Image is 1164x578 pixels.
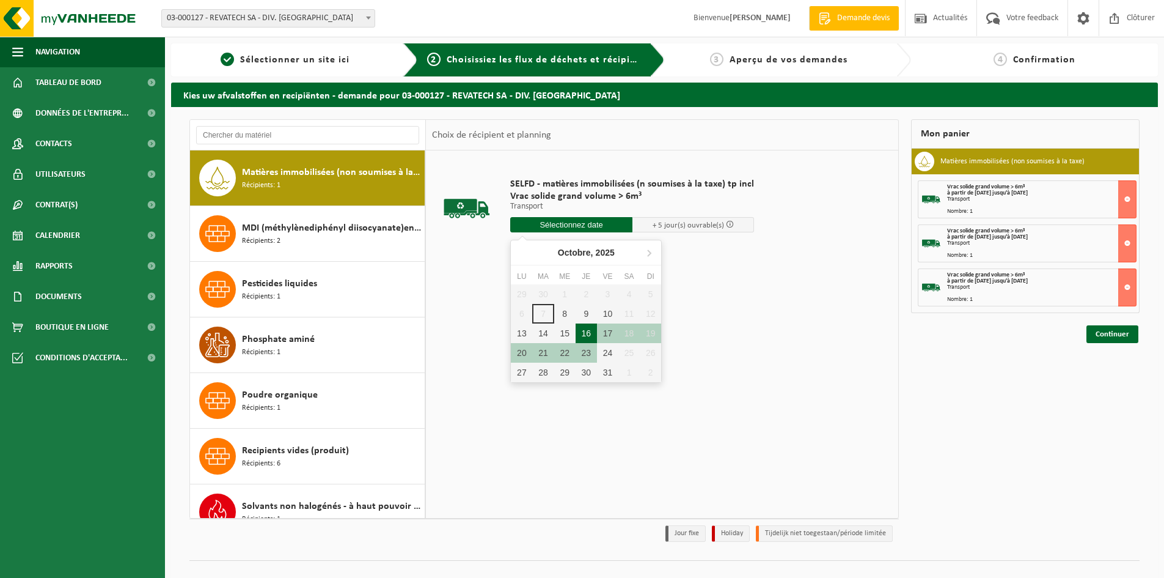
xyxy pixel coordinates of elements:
[756,525,893,542] li: Tijdelijk niet toegestaan/période limitée
[947,190,1028,196] strong: à partir de [DATE] jusqu'à [DATE]
[190,484,425,540] button: Solvants non halogénés - à haut pouvoir calorifique en IBC Récipients: 1
[947,183,1025,190] span: Vrac solide grand volume > 6m³
[242,514,280,525] span: Récipients: 1
[510,217,632,232] input: Sélectionnez date
[447,55,650,65] span: Choisissiez les flux de déchets et récipients
[532,270,554,283] div: Ma
[653,221,724,229] span: + 5 jour(s) ouvrable(s)
[190,150,425,206] button: Matières immobilisées (non soumises à la taxe) Récipients: 1
[947,209,1136,215] div: Nombre: 1
[947,240,1136,246] div: Transport
[553,243,620,262] div: Octobre,
[242,402,280,414] span: Récipients: 1
[1013,55,1075,65] span: Confirmation
[597,363,618,382] div: 31
[426,120,557,150] div: Choix de récipient et planning
[221,53,234,66] span: 1
[35,67,101,98] span: Tableau de bord
[242,332,315,347] span: Phosphate aminé
[427,53,441,66] span: 2
[947,234,1028,240] strong: à partir de [DATE] jusqu'à [DATE]
[597,324,618,343] div: 17
[947,278,1028,284] strong: à partir de [DATE] jusqu'à [DATE]
[511,363,532,382] div: 27
[834,12,893,24] span: Demande devis
[947,228,1025,234] span: Vrac solide grand volume > 6m³
[242,499,422,514] span: Solvants non halogénés - à haut pouvoir calorifique en IBC
[994,53,1007,66] span: 4
[640,270,661,283] div: Di
[947,253,1136,259] div: Nombre: 1
[242,276,317,291] span: Pesticides liquides
[35,281,82,312] span: Documents
[35,98,129,128] span: Données de l'entrepr...
[940,152,1085,171] h3: Matières immobilisées (non soumises à la taxe)
[242,165,422,180] span: Matières immobilisées (non soumises à la taxe)
[511,270,532,283] div: Lu
[35,190,78,220] span: Contrat(s)
[240,55,350,65] span: Sélectionner un site ici
[596,248,615,257] i: 2025
[597,270,618,283] div: Ve
[196,126,419,144] input: Chercher du matériel
[730,13,791,23] strong: [PERSON_NAME]
[911,119,1140,149] div: Mon panier
[712,525,750,542] li: Holiday
[242,388,318,402] span: Poudre organique
[242,291,280,303] span: Récipients: 1
[35,312,109,343] span: Boutique en ligne
[947,297,1136,303] div: Nombre: 1
[190,262,425,317] button: Pesticides liquides Récipients: 1
[177,53,393,67] a: 1Sélectionner un site ici
[35,343,128,373] span: Conditions d'accepta...
[554,324,576,343] div: 15
[510,190,754,202] span: Vrac solide grand volume > 6m³
[161,9,375,28] span: 03-000127 - REVATECH SA - DIV. MONSIN - JUPILLE-SUR-MEUSE
[190,206,425,262] button: MDI (méthylènediphényl diisocyanate)en IBC Récipients: 2
[190,373,425,429] button: Poudre organique Récipients: 1
[510,178,754,190] span: SELFD - matières immobilisées (n soumises à la taxe) tp incl
[576,324,597,343] div: 16
[947,196,1136,202] div: Transport
[947,284,1136,291] div: Transport
[35,128,72,159] span: Contacts
[665,525,706,542] li: Jour fixe
[554,343,576,363] div: 22
[190,429,425,484] button: Recipients vides (produit) Récipients: 6
[576,270,597,283] div: Je
[576,304,597,324] div: 9
[242,235,280,247] span: Récipients: 2
[597,343,618,363] div: 24
[190,317,425,373] button: Phosphate aminé Récipients: 1
[576,343,597,363] div: 23
[554,304,576,324] div: 8
[730,55,847,65] span: Aperçu de vos demandes
[809,6,899,31] a: Demande devis
[511,324,532,343] div: 13
[242,458,280,470] span: Récipients: 6
[618,270,640,283] div: Sa
[532,324,554,343] div: 14
[947,272,1025,278] span: Vrac solide grand volume > 6m³
[1086,325,1138,343] a: Continuer
[35,220,80,251] span: Calendrier
[576,363,597,382] div: 30
[242,221,422,235] span: MDI (méthylènediphényl diisocyanate)en IBC
[162,10,375,27] span: 03-000127 - REVATECH SA - DIV. MONSIN - JUPILLE-SUR-MEUSE
[35,251,73,281] span: Rapports
[597,304,618,324] div: 10
[171,83,1158,106] h2: Kies uw afvalstoffen en recipiënten - demande pour 03-000127 - REVATECH SA - DIV. [GEOGRAPHIC_DATA]
[35,37,80,67] span: Navigation
[710,53,723,66] span: 3
[510,202,754,211] p: Transport
[242,347,280,358] span: Récipients: 1
[511,343,532,363] div: 20
[554,363,576,382] div: 29
[532,343,554,363] div: 21
[35,159,86,190] span: Utilisateurs
[242,443,349,458] span: Recipients vides (produit)
[532,363,554,382] div: 28
[242,180,280,191] span: Récipients: 1
[554,270,576,283] div: Me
